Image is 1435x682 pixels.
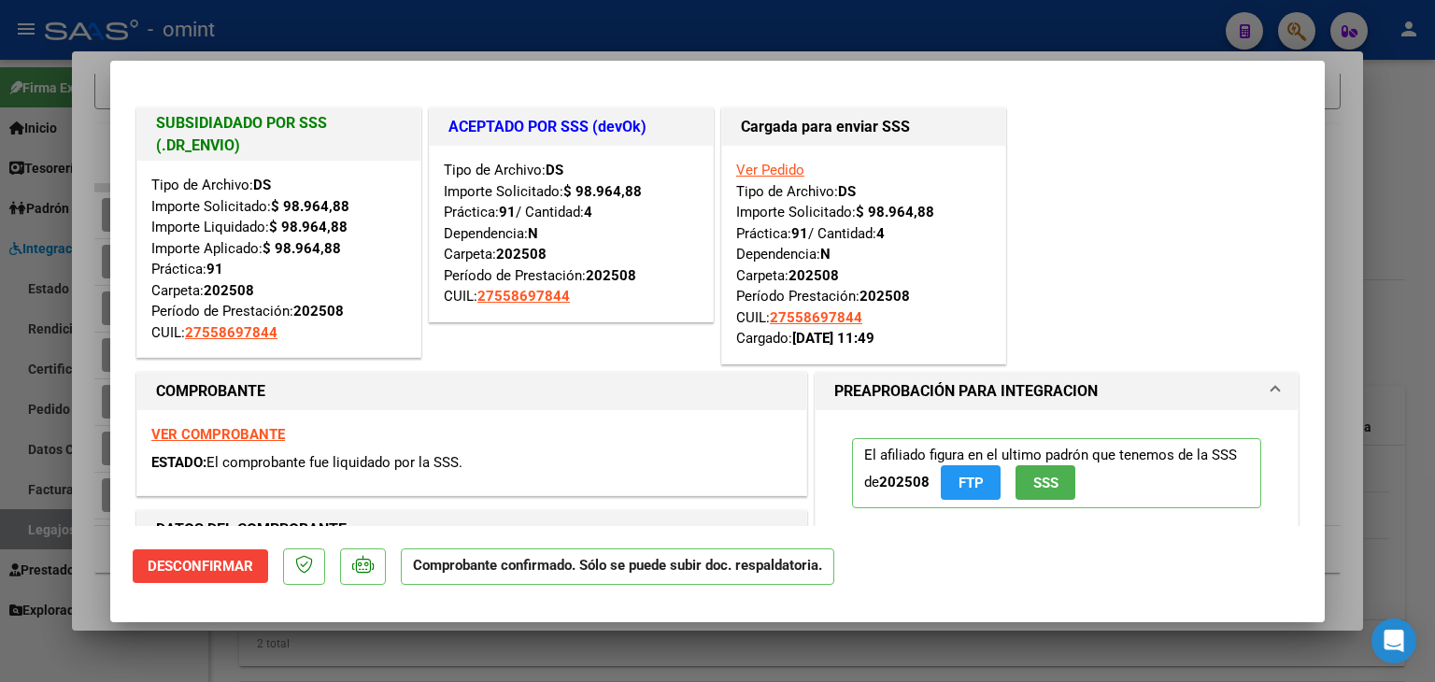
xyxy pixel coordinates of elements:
p: El afiliado figura en el ultimo padrón que tenemos de la SSS de [852,438,1261,508]
span: 27558697844 [185,324,277,341]
span: ESTADO: [151,454,206,471]
strong: 4 [584,204,592,220]
button: FTP [941,465,1001,500]
strong: 202508 [204,282,254,299]
strong: 4 [876,225,885,242]
strong: [DATE] 11:49 [792,330,874,347]
a: Ver Pedido [736,162,804,178]
strong: COMPROBANTE [156,382,265,400]
span: 27558697844 [770,309,862,326]
strong: DS [838,183,856,200]
strong: 91 [499,204,516,220]
span: El comprobante fue liquidado por la SSS. [206,454,462,471]
strong: 202508 [879,474,930,490]
span: 27558697844 [477,288,570,305]
p: Comprobante confirmado. Sólo se puede subir doc. respaldatoria. [401,548,834,585]
span: FTP [959,475,984,491]
div: Open Intercom Messenger [1371,618,1416,663]
h1: PREAPROBACIÓN PARA INTEGRACION [834,380,1098,403]
strong: 202508 [496,246,547,263]
h1: Cargada para enviar SSS [741,116,987,138]
a: VER COMPROBANTE [151,426,285,443]
strong: $ 98.964,88 [856,204,934,220]
div: Tipo de Archivo: Importe Solicitado: Práctica: / Cantidad: Dependencia: Carpeta: Período de Prest... [444,160,699,307]
mat-expansion-panel-header: PREAPROBACIÓN PARA INTEGRACION [816,373,1298,410]
strong: DS [253,177,271,193]
strong: N [820,246,831,263]
button: SSS [1016,465,1075,500]
strong: DATOS DEL COMPROBANTE [156,520,347,538]
strong: 91 [791,225,808,242]
strong: $ 98.964,88 [263,240,341,257]
strong: 202508 [789,267,839,284]
h1: ACEPTADO POR SSS (devOk) [448,116,694,138]
strong: $ 98.964,88 [563,183,642,200]
strong: DS [546,162,563,178]
button: Desconfirmar [133,549,268,583]
span: Desconfirmar [148,558,253,575]
span: SSS [1033,475,1058,491]
strong: N [528,225,538,242]
div: Tipo de Archivo: Importe Solicitado: Práctica: / Cantidad: Dependencia: Carpeta: Período Prestaci... [736,160,991,349]
strong: 202508 [860,288,910,305]
strong: $ 98.964,88 [271,198,349,215]
div: Tipo de Archivo: Importe Solicitado: Importe Liquidado: Importe Aplicado: Práctica: Carpeta: Perí... [151,175,406,343]
h1: SUBSIDIADADO POR SSS (.DR_ENVIO) [156,112,402,157]
strong: 202508 [586,267,636,284]
strong: 91 [206,261,223,277]
strong: 202508 [293,303,344,320]
strong: $ 98.964,88 [269,219,348,235]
